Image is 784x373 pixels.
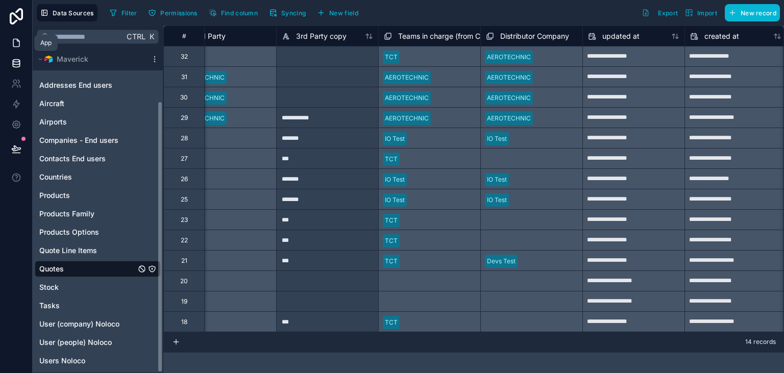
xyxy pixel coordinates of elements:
[181,257,187,265] div: 21
[398,31,510,41] span: Teams in charge (from Customer)
[296,31,347,41] span: 3rd Party copy
[53,9,94,17] span: Data Sources
[697,9,717,17] span: Import
[602,31,640,41] span: updated at
[180,277,188,285] div: 20
[721,4,780,21] a: New record
[144,5,201,20] button: Permissions
[221,9,258,17] span: Find column
[171,32,197,40] div: #
[194,31,226,41] span: 3rd Party
[329,9,358,17] span: New field
[745,338,776,346] span: 14 records
[658,9,678,17] span: Export
[181,236,188,244] div: 22
[681,4,721,21] button: Import
[37,4,97,21] button: Data Sources
[181,114,188,122] div: 29
[313,5,362,20] button: New field
[40,39,52,47] div: App
[181,155,188,163] div: 27
[126,30,146,43] span: Ctrl
[181,134,188,142] div: 28
[181,175,188,183] div: 26
[181,297,187,306] div: 19
[281,9,306,17] span: Syncing
[500,31,569,41] span: Distributor Company
[181,195,188,204] div: 25
[181,216,188,224] div: 23
[181,318,187,326] div: 18
[725,4,780,21] button: New record
[741,9,776,17] span: New record
[205,5,261,20] button: Find column
[704,31,739,41] span: created at
[148,33,155,40] span: K
[265,5,309,20] button: Syncing
[638,4,681,21] button: Export
[121,9,137,17] span: Filter
[265,5,313,20] a: Syncing
[181,53,188,61] div: 32
[160,9,197,17] span: Permissions
[106,5,141,20] button: Filter
[180,93,188,102] div: 30
[144,5,205,20] a: Permissions
[181,73,187,81] div: 31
